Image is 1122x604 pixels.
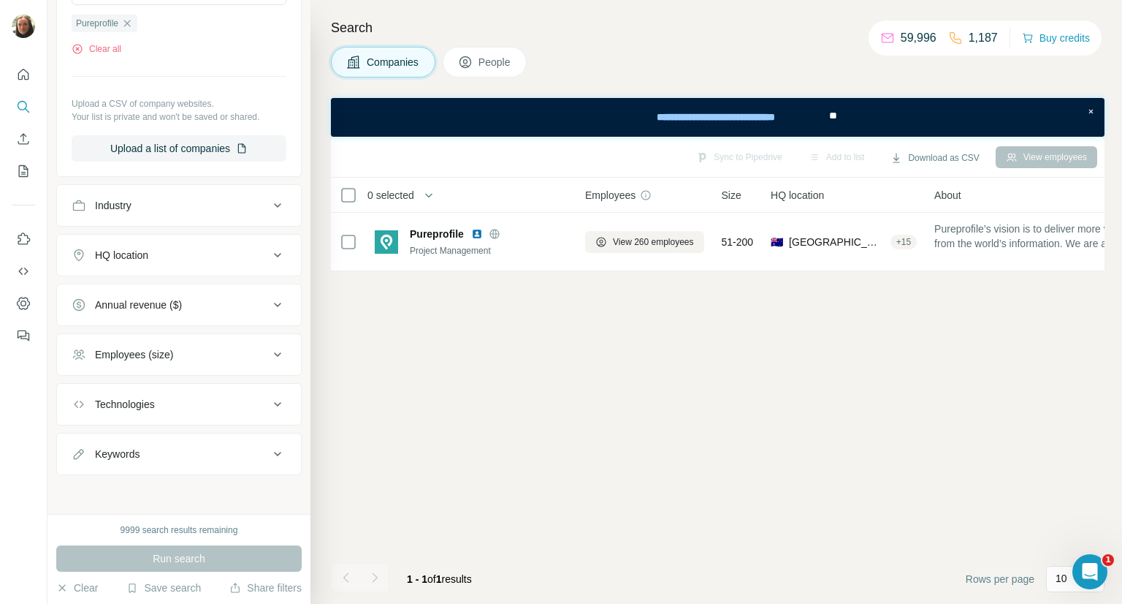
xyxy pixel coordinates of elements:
div: Employees (size) [95,347,173,362]
div: Industry [95,198,131,213]
span: View 260 employees [613,235,694,249]
div: Project Management [410,244,568,257]
button: HQ location [57,238,301,273]
button: Industry [57,188,301,223]
button: Share filters [229,581,302,595]
button: Upload a list of companies [72,135,286,162]
button: Clear all [72,42,121,56]
span: 1 - 1 [407,573,427,585]
h4: Search [331,18,1104,38]
button: Download as CSV [880,147,989,169]
button: Technologies [57,387,301,422]
span: Companies [367,55,420,69]
p: Your list is private and won't be saved or shared. [72,110,286,124]
p: 59,996 [901,29,936,47]
iframe: Banner [331,98,1104,137]
span: HQ location [771,188,824,203]
div: Keywords [95,447,140,461]
button: Keywords [57,437,301,472]
button: Dashboard [12,290,35,317]
button: Search [12,94,35,120]
span: 51-200 [722,235,754,249]
span: Rows per page [966,572,1034,586]
p: Upload a CSV of company websites. [72,97,286,110]
p: 1,187 [969,29,998,47]
button: Buy credits [1022,28,1090,48]
div: Annual revenue ($) [95,298,182,312]
img: LinkedIn logo [471,228,483,240]
span: [GEOGRAPHIC_DATA], [GEOGRAPHIC_DATA] [789,235,885,249]
img: Avatar [12,15,35,38]
span: Pureprofile [76,17,118,30]
span: 🇦🇺 [771,235,783,249]
button: My lists [12,158,35,184]
button: Clear [56,581,98,595]
span: Size [722,188,741,203]
span: People [478,55,512,69]
iframe: Intercom live chat [1072,554,1107,589]
span: 0 selected [367,188,414,203]
button: Use Surfe API [12,258,35,284]
span: 1 [1102,554,1114,566]
span: of [427,573,436,585]
button: Use Surfe on LinkedIn [12,226,35,252]
p: 10 [1056,571,1067,586]
span: Employees [585,188,636,203]
div: 9999 search results remaining [121,524,238,537]
button: Feedback [12,322,35,349]
img: Logo of Pureprofile [375,230,398,254]
span: About [934,188,961,203]
div: HQ location [95,248,148,263]
button: Enrich CSV [12,126,35,152]
div: + 15 [890,235,917,249]
span: 1 [436,573,442,585]
button: Employees (size) [57,337,301,372]
button: Save search [126,581,201,595]
span: results [407,573,472,585]
button: Annual revenue ($) [57,287,301,322]
div: Technologies [95,397,155,412]
button: Quick start [12,61,35,88]
span: Pureprofile [410,227,464,241]
button: View 260 employees [585,231,704,253]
